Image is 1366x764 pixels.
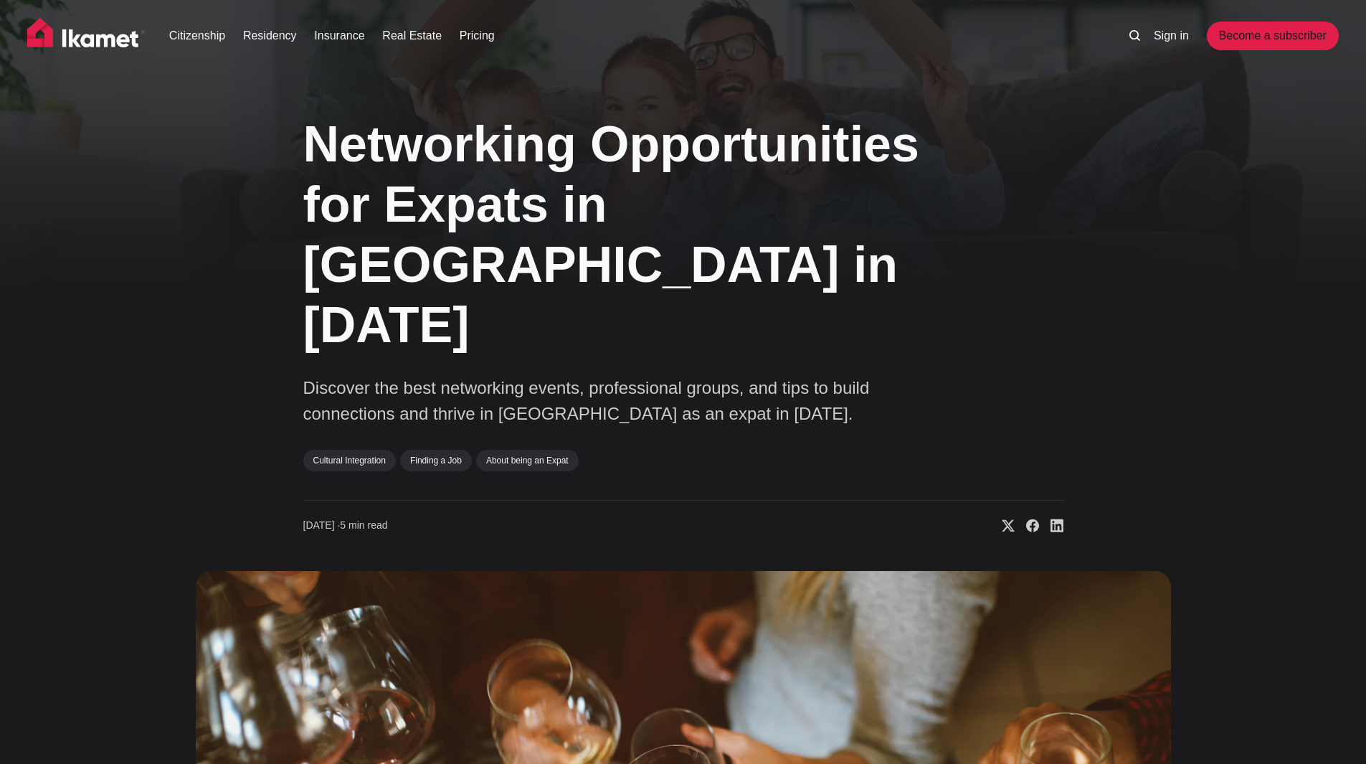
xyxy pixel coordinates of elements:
a: Cultural Integration [303,450,396,471]
p: Discover the best networking events, professional groups, and tips to build connections and thriv... [303,375,877,427]
a: Pricing [460,27,495,44]
h1: Networking Opportunities for Expats in [GEOGRAPHIC_DATA] in [DATE] [303,114,920,355]
span: [DATE] ∙ [303,519,341,531]
a: Real Estate [382,27,442,44]
a: About being an Expat [476,450,579,471]
a: Residency [243,27,297,44]
a: Share on X [990,519,1015,533]
a: Citizenship [169,27,225,44]
a: Share on Linkedin [1039,519,1063,533]
a: Sign in [1154,27,1189,44]
a: Become a subscriber [1207,22,1339,50]
a: Insurance [314,27,364,44]
a: Finding a Job [400,450,472,471]
a: Share on Facebook [1015,519,1039,533]
time: 5 min read [303,519,388,533]
img: Ikamet home [27,18,145,54]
